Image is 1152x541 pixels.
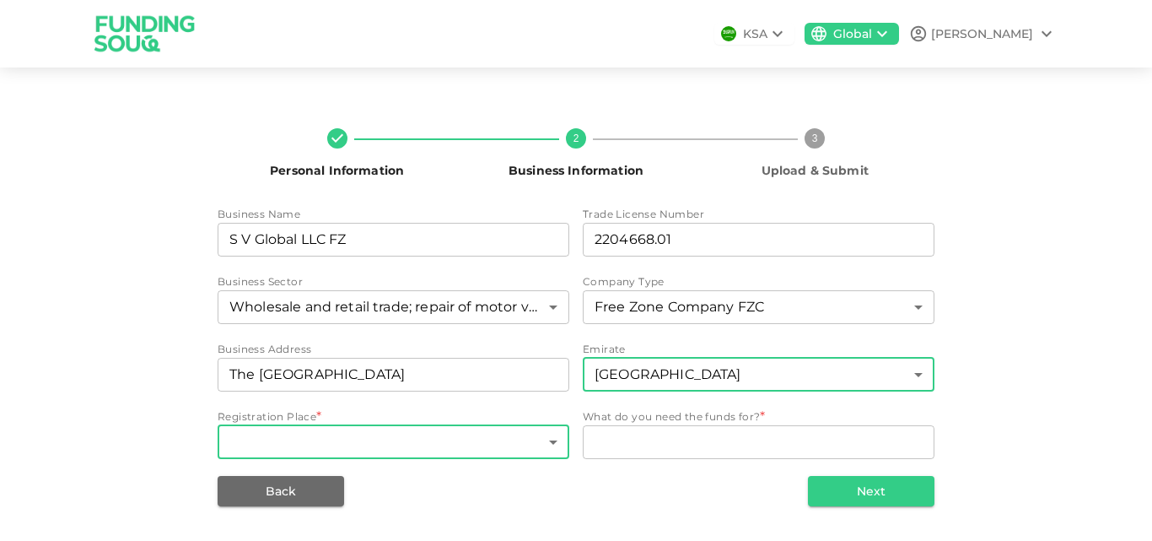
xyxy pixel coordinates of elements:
[573,133,579,144] text: 2
[218,358,569,392] input: businessAddress.addressLine
[509,163,643,178] span: Business Information
[833,25,872,43] div: Global
[218,208,300,220] span: Business Name
[583,275,665,288] span: Company Type
[583,410,760,423] span: What do you need the funds for?
[931,25,1033,43] div: [PERSON_NAME]
[218,275,303,288] span: Business Sector
[218,223,569,257] input: businessName
[583,425,934,459] div: needFundsFor
[270,163,404,178] span: Personal Information
[721,26,736,41] img: flag-sa.b9a346574cdc8950dd34b50780441f57.svg
[218,410,316,423] span: Registration Place
[762,163,869,178] span: Upload & Submit
[583,290,934,324] div: companyType
[583,343,626,355] span: Emirate
[218,290,569,324] div: businessSector
[583,223,934,257] input: tradeLicenseNumber
[743,25,767,43] div: KSA
[218,425,569,459] div: registrationPlace
[218,343,311,355] span: Business Address
[808,476,934,506] button: Next
[583,208,704,220] span: Trade License Number
[218,476,344,506] button: Back
[583,358,934,392] div: emirates
[812,133,818,144] text: 3
[595,432,923,452] textarea: needFundsFor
